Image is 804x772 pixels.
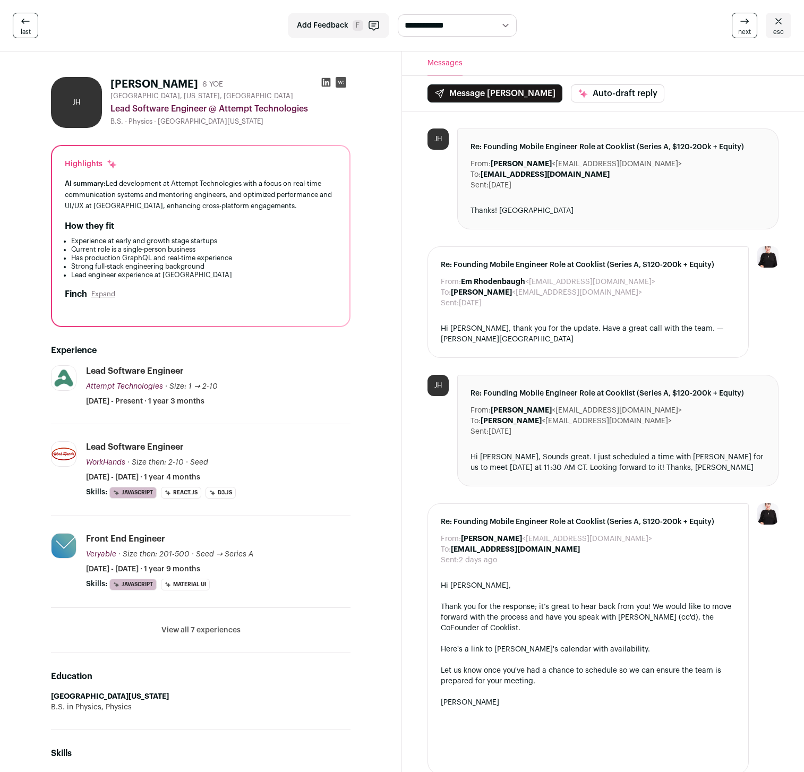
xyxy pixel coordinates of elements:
h2: Finch [65,288,87,301]
span: esc [773,28,784,36]
b: [EMAIL_ADDRESS][DOMAIN_NAME] [481,171,610,178]
button: View all 7 experiences [161,625,241,636]
b: [EMAIL_ADDRESS][DOMAIN_NAME] [451,546,580,553]
span: Veryable [86,551,116,558]
img: 153e84c5d05d87f84b910020e8b04fbb3c918c1e46eff3311772f6a388587afb.jpg [52,366,76,390]
b: [PERSON_NAME] [481,417,542,425]
b: [PERSON_NAME] [461,535,522,543]
dd: <[EMAIL_ADDRESS][DOMAIN_NAME]> [461,277,655,287]
span: Seed [190,459,208,466]
div: Thank you for the response; it’s great to hear back from you! We would like to move forward with ... [441,602,735,633]
dd: [DATE] [489,426,511,437]
strong: [GEOGRAPHIC_DATA][US_STATE] [51,693,169,700]
dt: Sent: [471,426,489,437]
div: 6 YOE [202,79,223,90]
span: · Size then: 201-500 [118,551,190,558]
span: Add Feedback [297,20,348,31]
div: B.S. - Physics - [GEOGRAPHIC_DATA][US_STATE] [110,117,350,126]
div: Led development at Attempt Technologies with a focus on real-time communication systems and mento... [65,178,337,211]
a: Here's a link to [PERSON_NAME]'s calendar with availability. [441,646,650,653]
img: 9240684-medium_jpg [757,246,779,268]
dd: <[EMAIL_ADDRESS][DOMAIN_NAME]> [491,159,682,169]
dt: To: [441,287,451,298]
a: last [13,13,38,38]
dt: To: [471,416,481,426]
dt: From: [441,534,461,544]
span: F [353,20,363,31]
span: last [21,28,31,36]
span: WorkHands [86,459,125,466]
button: Messages [427,52,463,75]
dt: To: [441,544,451,555]
li: Material UI [161,579,210,590]
dd: <[EMAIL_ADDRESS][DOMAIN_NAME]> [481,416,672,426]
h1: [PERSON_NAME] [110,77,198,92]
img: b6667ec075981f7bcbd1fdee94bb83c992f8080593d476a86dc74f8e45ce9238.png [52,442,76,466]
span: AI summary: [65,180,106,187]
dd: 2 days ago [459,555,497,565]
h2: How they fit [65,220,114,233]
b: [PERSON_NAME] [491,407,552,414]
div: Hi [PERSON_NAME], thank you for the update. Have a great call with the team. — [PERSON_NAME][GEOG... [441,323,735,345]
li: D3.js [206,487,236,499]
b: [PERSON_NAME] [451,289,512,296]
dt: Sent: [441,298,459,308]
dt: To: [471,169,481,180]
span: Re: Founding Mobile Engineer Role at Cooklist (Series A, $120-200k + Equity) [441,517,735,527]
b: [PERSON_NAME] [491,160,552,168]
div: Lead Software Engineer @ Attempt Technologies [110,102,350,115]
div: JH [427,128,449,150]
dt: Sent: [471,180,489,191]
dt: From: [471,405,491,416]
div: JH [51,77,102,128]
li: Has production GraphQL and real-time experience [71,254,337,262]
span: Skills: [86,487,107,497]
li: React.js [161,487,201,499]
dt: From: [441,277,461,287]
img: 9240684-medium_jpg [757,503,779,525]
li: Current role is a single-person business [71,245,337,254]
h2: Experience [51,344,350,357]
span: · Size: 1 → 2-10 [165,383,218,390]
img: a65242a8c34c308c8d2a7d55348b2b9aca7d20f7e7dc19bea0500a06ccdc3607.jpg [52,534,76,558]
li: JavaScript [109,579,157,590]
div: Lead Software Engineer [86,441,184,453]
span: Re: Founding Mobile Engineer Role at Cooklist (Series A, $120-200k + Equity) [471,388,765,399]
div: Lead Software Engineer [86,365,184,377]
div: Thanks! [GEOGRAPHIC_DATA] [471,205,765,216]
a: next [732,13,757,38]
span: [DATE] - [DATE] · 1 year 4 months [86,472,200,483]
dd: [DATE] [489,180,511,191]
span: Attempt Technologies [86,383,163,390]
dd: <[EMAIL_ADDRESS][DOMAIN_NAME]> [461,534,652,544]
span: · Size then: 2-10 [127,459,184,466]
span: · [186,457,188,468]
b: Em Rhodenbaugh [461,278,525,286]
h2: Skills [51,747,350,760]
h2: Education [51,670,350,683]
button: Message [PERSON_NAME] [427,84,562,102]
li: Strong full-stack engineering background [71,262,337,271]
div: Hi [PERSON_NAME], [441,580,735,591]
button: Add Feedback F [288,13,389,38]
li: Experience at early and growth stage startups [71,237,337,245]
dt: From: [471,159,491,169]
div: B.S. in Physics, Physics [51,702,350,713]
dd: [DATE] [459,298,482,308]
li: JavaScript [109,487,157,499]
span: Seed → Series A [196,551,253,558]
span: · [192,549,194,560]
dd: <[EMAIL_ADDRESS][DOMAIN_NAME]> [451,287,642,298]
dd: <[EMAIL_ADDRESS][DOMAIN_NAME]> [491,405,682,416]
span: Re: Founding Mobile Engineer Role at Cooklist (Series A, $120-200k + Equity) [441,260,735,270]
span: Skills: [86,579,107,589]
span: next [738,28,751,36]
li: Lead engineer experience at [GEOGRAPHIC_DATA] [71,271,337,279]
div: Highlights [65,159,117,169]
span: [DATE] - [DATE] · 1 year 9 months [86,564,200,574]
button: Auto-draft reply [571,84,664,102]
div: JH [427,375,449,396]
div: Front End Engineer [86,533,165,545]
div: [PERSON_NAME] [441,697,735,708]
div: Hi [PERSON_NAME], Sounds great. I just scheduled a time with [PERSON_NAME] for us to meet [DATE] ... [471,452,765,473]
